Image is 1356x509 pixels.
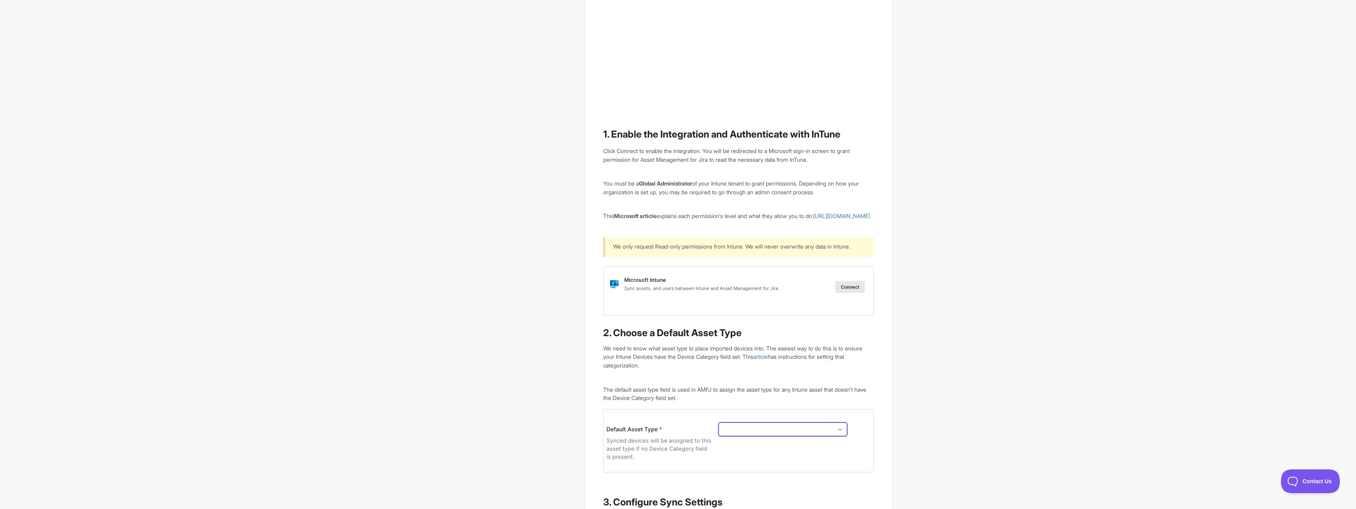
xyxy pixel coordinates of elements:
[603,344,873,370] p: We need to know what asset type to place imported devices into. The easiest way to do this is to ...
[603,212,873,220] p: This explains each permission's level and what they allow you to do:
[603,496,873,509] h2: 3. Configure Sync Settings
[613,242,864,251] p: We only request Read-only permissions from Intune. We will never overwrite any data in Intune.
[603,128,873,141] h2: 1. Enable the Integration and Authenticate with InTune
[753,353,768,360] a: article
[603,409,873,473] img: file-SvBw79wAGW.png
[603,179,873,196] p: You must be a of your Intune tenant to grant permissions. Depending on how your organization is s...
[639,180,692,187] b: Global Administrator
[603,266,873,316] img: file-GFTLHMNMdG.png
[603,327,873,339] h2: 2. Choose a Default Asset Type
[603,385,873,402] p: The default asset type field is used in AMFJ to assign the asset type for any Intune asset that d...
[614,212,656,219] b: Microsoft article
[813,212,870,219] a: [URL][DOMAIN_NAME]
[1281,469,1340,493] iframe: Toggle Customer Support
[603,147,873,164] div: Click Connect to enable the integration. You will be redirected to a Microsoft sign-in screen to ...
